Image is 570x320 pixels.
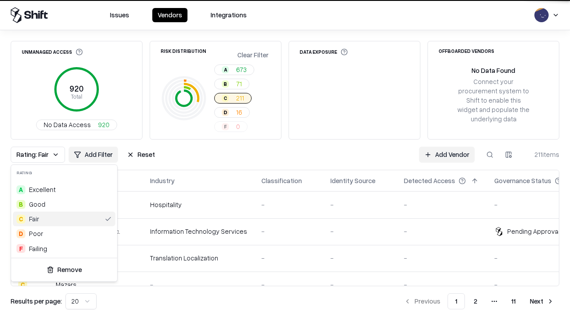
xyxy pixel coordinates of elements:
[29,185,56,194] span: Excellent
[29,244,47,253] div: Failing
[29,229,43,238] div: Poor
[16,229,25,238] div: D
[16,200,25,209] div: B
[11,180,117,258] div: Suggestions
[15,262,114,278] button: Remove
[29,200,45,209] span: Good
[16,185,25,194] div: A
[16,244,25,253] div: F
[29,214,39,224] span: Fair
[16,215,25,224] div: C
[11,165,117,180] div: Rating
